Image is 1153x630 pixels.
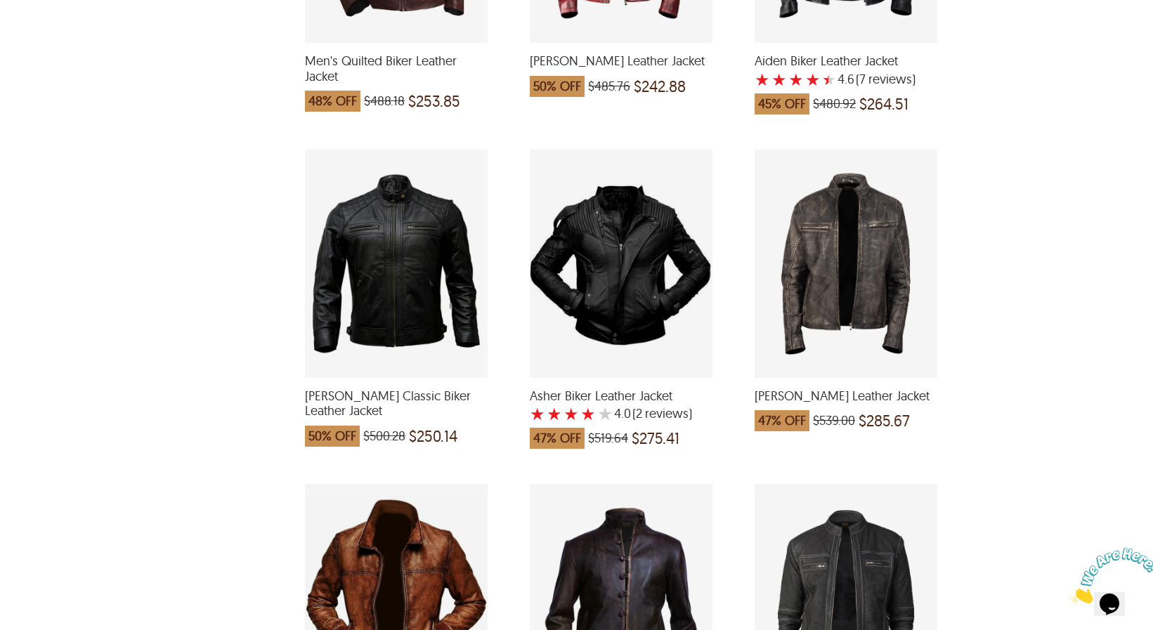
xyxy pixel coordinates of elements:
[859,414,910,428] span: $285.67
[859,97,908,111] span: $264.51
[642,407,689,421] span: reviews
[305,91,360,112] span: 48% OFF
[755,93,809,114] span: 45% OFF
[530,76,585,97] span: 50% OFF
[856,72,916,86] span: )
[614,407,631,421] label: 4.0
[364,94,405,108] span: $488.18
[755,388,937,404] span: Lewis Biker Leather Jacket
[409,429,457,443] span: $250.14
[6,6,93,61] img: Chat attention grabber
[838,72,854,86] label: 4.6
[634,79,686,93] span: $242.88
[856,72,866,86] span: (7
[755,369,937,439] a: Lewis Biker Leather Jacket which was at a price of $539.00, now after discount the price is
[530,53,712,69] span: Cory Biker Leather Jacket
[788,72,804,86] label: 3 rating
[1066,542,1153,609] iframe: chat widget
[632,431,679,445] span: $275.41
[632,407,692,421] span: )
[805,72,821,86] label: 4 rating
[755,53,937,69] span: Aiden Biker Leather Jacket
[305,369,488,454] a: Jason Classic Biker Leather Jacket which was at a price of $500.28, now after discount the price is
[866,72,912,86] span: reviews
[580,407,596,421] label: 4 rating
[305,426,360,447] span: 50% OFF
[408,94,460,108] span: $253.85
[755,34,937,122] a: Aiden Biker Leather Jacket with a 4.571428571428571 Star Rating 7 Product Review which was at a p...
[588,431,628,445] span: $519.64
[530,34,712,104] a: Cory Biker Leather Jacket which was at a price of $485.76, now after discount the price is
[305,388,488,419] span: Jason Classic Biker Leather Jacket
[530,407,545,421] label: 1 rating
[755,72,770,86] label: 1 rating
[530,428,585,449] span: 47% OFF
[822,72,836,86] label: 5 rating
[305,34,488,119] a: Men's Quilted Biker Leather Jacket which was at a price of $488.18, now after discount the price is
[771,72,787,86] label: 2 rating
[530,388,712,404] span: Asher Biker Leather Jacket
[588,79,630,93] span: $485.76
[363,429,405,443] span: $500.28
[813,414,855,428] span: $539.00
[755,410,809,431] span: 47% OFF
[305,53,488,84] span: Men's Quilted Biker Leather Jacket
[564,407,579,421] label: 3 rating
[813,97,856,111] span: $480.92
[530,369,712,457] a: Asher Biker Leather Jacket with a 4 Star Rating 2 Product Review which was at a price of $519.64,...
[547,407,562,421] label: 2 rating
[632,407,642,421] span: (2
[597,407,613,421] label: 5 rating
